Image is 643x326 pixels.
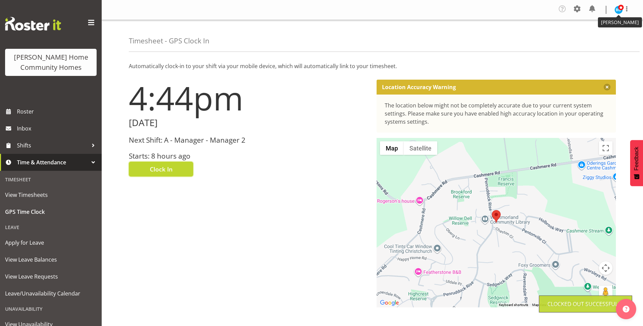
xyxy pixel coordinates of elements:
button: Map camera controls [599,261,612,275]
h1: 4:44pm [129,80,368,116]
a: View Leave Balances [2,251,100,268]
h3: Starts: 8 hours ago [129,152,368,160]
button: Toggle fullscreen view [599,141,612,155]
span: Apply for Leave [5,238,97,248]
a: Apply for Leave [2,234,100,251]
span: Roster [17,106,98,117]
span: View Leave Requests [5,271,97,282]
p: Automatically clock-in to your shift via your mobile device, which will automatically link to you... [129,62,616,70]
span: View Timesheets [5,190,97,200]
h3: Next Shift: A - Manager - Manager 2 [129,136,368,144]
a: Open this area in Google Maps (opens a new window) [378,299,401,307]
a: View Timesheets [2,186,100,203]
div: Clocked out Successfully [547,300,624,308]
img: barbara-dunlop8515.jpg [615,6,623,14]
button: Close message [604,84,610,90]
div: [PERSON_NAME] Home Community Homes [12,52,90,73]
img: Google [378,299,401,307]
button: Drag Pegman onto the map to open Street View [599,286,612,299]
img: help-xxl-2.png [623,306,629,312]
span: Inbox [17,123,98,134]
div: Leave [2,220,100,234]
div: Timesheet [2,172,100,186]
span: Shifts [17,140,88,150]
button: Feedback - Show survey [630,140,643,186]
span: Feedback [634,147,640,170]
button: Show satellite imagery [404,141,437,155]
span: Clock In [150,165,173,174]
a: View Leave Requests [2,268,100,285]
h2: [DATE] [129,118,368,128]
button: Clock In [129,162,193,177]
span: GPS Time Clock [5,207,97,217]
span: View Leave Balances [5,254,97,265]
span: Time & Attendance [17,157,88,167]
img: Rosterit website logo [5,17,61,30]
p: Location Accuracy Warning [382,84,456,90]
div: Unavailability [2,302,100,316]
a: Leave/Unavailability Calendar [2,285,100,302]
span: Map data ©2025 Google [532,303,569,307]
div: The location below might not be completely accurate due to your current system settings. Please m... [385,101,608,126]
a: GPS Time Clock [2,203,100,220]
button: Show street map [380,141,404,155]
span: Leave/Unavailability Calendar [5,288,97,299]
h4: Timesheet - GPS Clock In [129,37,209,45]
button: Keyboard shortcuts [499,303,528,307]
